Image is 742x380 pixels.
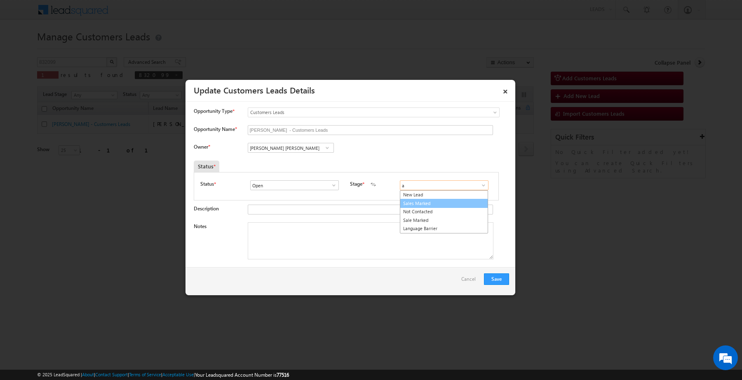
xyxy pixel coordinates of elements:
[498,83,512,97] a: ×
[400,191,488,199] a: New Lead
[248,107,500,117] a: Customers Leads
[194,223,207,229] label: Notes
[194,144,210,150] label: Owner
[248,143,334,153] input: Type to Search
[135,4,155,24] div: Minimize live chat window
[43,43,139,54] div: Chat with us now
[194,126,237,132] label: Opportunity Name
[200,180,214,188] label: Status
[194,205,219,212] label: Description
[162,372,194,377] a: Acceptable Use
[484,273,509,285] button: Save
[476,181,486,189] a: Show All Items
[350,180,362,188] label: Stage
[400,224,488,233] a: Language Barrier
[37,371,289,379] span: © 2025 LeadSquared | | | | |
[461,273,480,289] a: Cancel
[14,43,35,54] img: d_60004797649_company_0_60004797649
[400,207,488,216] a: Not Contacted
[250,180,339,190] input: Type to Search
[194,107,232,115] span: Opportunity Type
[400,216,488,225] a: Sale Marked
[129,372,161,377] a: Terms of Service
[400,199,488,208] a: Sales Marked
[112,254,150,265] em: Start Chat
[95,372,128,377] a: Contact Support
[11,76,150,247] textarea: Type your message and hit 'Enter'
[326,181,337,189] a: Show All Items
[322,144,332,152] a: Show All Items
[82,372,94,377] a: About
[277,372,289,378] span: 77516
[400,180,488,190] input: Type to Search
[194,161,219,172] div: Status
[195,372,289,378] span: Your Leadsquared Account Number is
[248,109,466,116] span: Customers Leads
[194,84,315,96] a: Update Customers Leads Details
